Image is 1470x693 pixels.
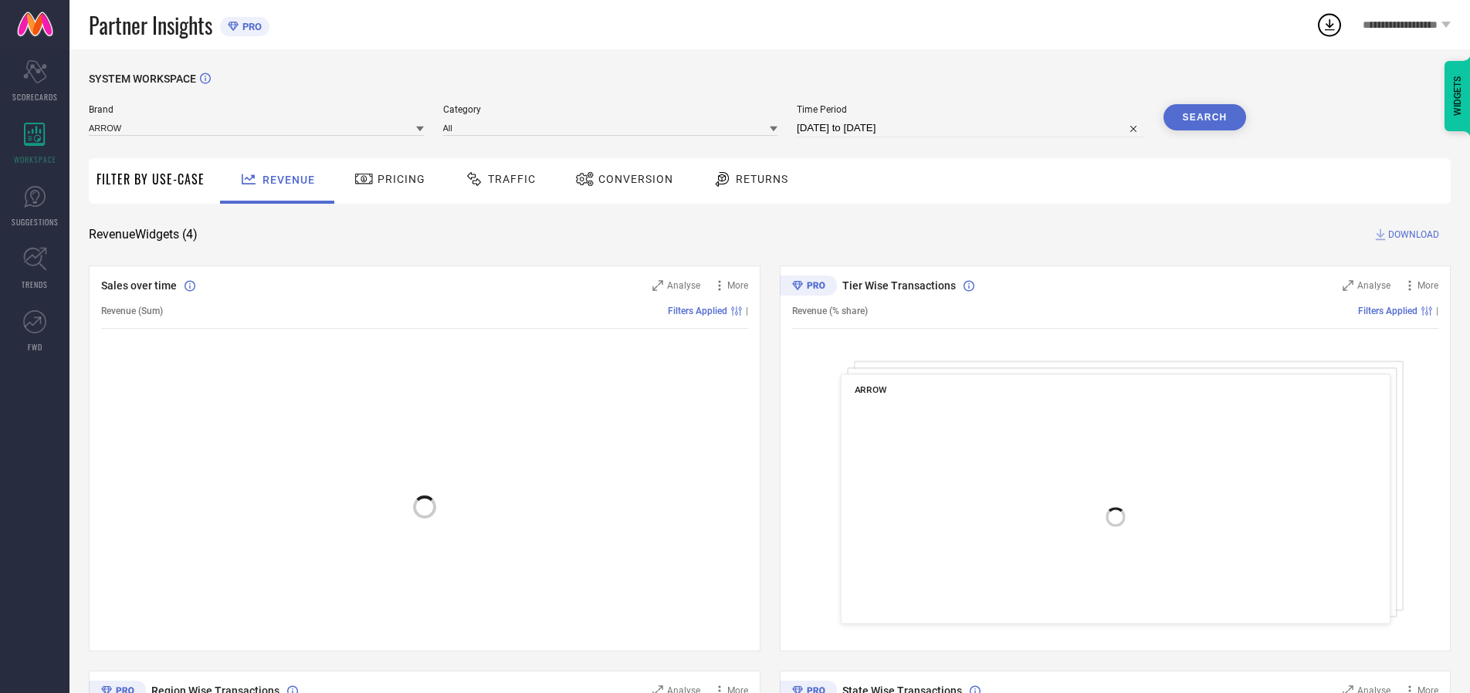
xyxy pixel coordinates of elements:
[1357,280,1390,291] span: Analyse
[89,104,424,115] span: Brand
[668,306,727,316] span: Filters Applied
[28,341,42,353] span: FWD
[598,173,673,185] span: Conversion
[1343,280,1353,291] svg: Zoom
[262,174,315,186] span: Revenue
[14,154,56,165] span: WORKSPACE
[101,306,163,316] span: Revenue (Sum)
[736,173,788,185] span: Returns
[89,73,196,85] span: SYSTEM WORKSPACE
[1163,104,1247,130] button: Search
[1417,280,1438,291] span: More
[842,279,956,292] span: Tier Wise Transactions
[797,104,1144,115] span: Time Period
[239,21,262,32] span: PRO
[727,280,748,291] span: More
[22,279,48,290] span: TRENDS
[1358,306,1417,316] span: Filters Applied
[854,384,886,395] span: ARROW
[1316,11,1343,39] div: Open download list
[652,280,663,291] svg: Zoom
[488,173,536,185] span: Traffic
[443,104,778,115] span: Category
[378,173,425,185] span: Pricing
[746,306,748,316] span: |
[780,276,837,299] div: Premium
[12,91,58,103] span: SCORECARDS
[12,216,59,228] span: SUGGESTIONS
[792,306,868,316] span: Revenue (% share)
[89,9,212,41] span: Partner Insights
[101,279,177,292] span: Sales over time
[1388,227,1439,242] span: DOWNLOAD
[667,280,700,291] span: Analyse
[1436,306,1438,316] span: |
[797,119,1144,137] input: Select time period
[97,170,205,188] span: Filter By Use-Case
[89,227,198,242] span: Revenue Widgets ( 4 )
